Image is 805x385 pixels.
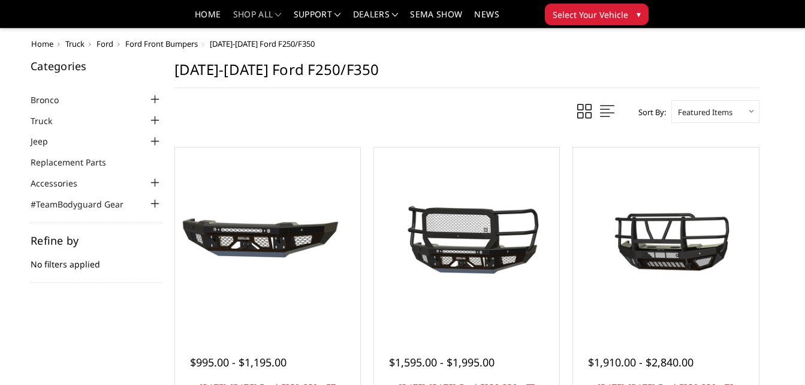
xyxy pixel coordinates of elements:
span: $1,595.00 - $1,995.00 [389,355,495,369]
a: Home [31,38,53,49]
a: Jeep [31,135,63,148]
a: News [474,10,499,28]
a: Dealers [353,10,399,28]
h5: Categories [31,61,162,71]
span: [DATE]-[DATE] Ford F250/F350 [210,38,315,49]
img: 2023-2025 Ford F250-350 - T2 Series - Extreme Front Bumper (receiver or winch) [576,190,755,290]
a: 2023-2025 Ford F250-350 - FT Series - Base Front Bumper [178,151,357,330]
label: Sort By: [632,103,666,121]
a: Truck [65,38,85,49]
a: SEMA Show [410,10,462,28]
a: Home [195,10,221,28]
a: #TeamBodyguard Gear [31,198,138,210]
a: Support [294,10,341,28]
a: 2023-2025 Ford F250-350 - FT Series - Extreme Front Bumper 2023-2025 Ford F250-350 - FT Series - ... [377,151,556,330]
a: 2023-2025 Ford F250-350 - T2 Series - Extreme Front Bumper (receiver or winch) 2023-2025 Ford F25... [576,151,755,330]
span: ▾ [637,8,641,20]
a: Ford [97,38,113,49]
span: $995.00 - $1,195.00 [190,355,287,369]
a: Truck [31,115,67,127]
span: $1,910.00 - $2,840.00 [588,355,694,369]
a: Bronco [31,94,74,106]
button: Select Your Vehicle [545,4,649,25]
a: Replacement Parts [31,156,121,169]
a: Ford Front Bumpers [125,38,198,49]
h1: [DATE]-[DATE] Ford F250/F350 [174,61,759,88]
a: Accessories [31,177,92,190]
span: Select Your Vehicle [553,8,628,21]
h5: Refine by [31,235,162,246]
a: shop all [233,10,282,28]
div: No filters applied [31,235,162,283]
img: 2023-2025 Ford F250-350 - FT Series - Base Front Bumper [178,198,357,282]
